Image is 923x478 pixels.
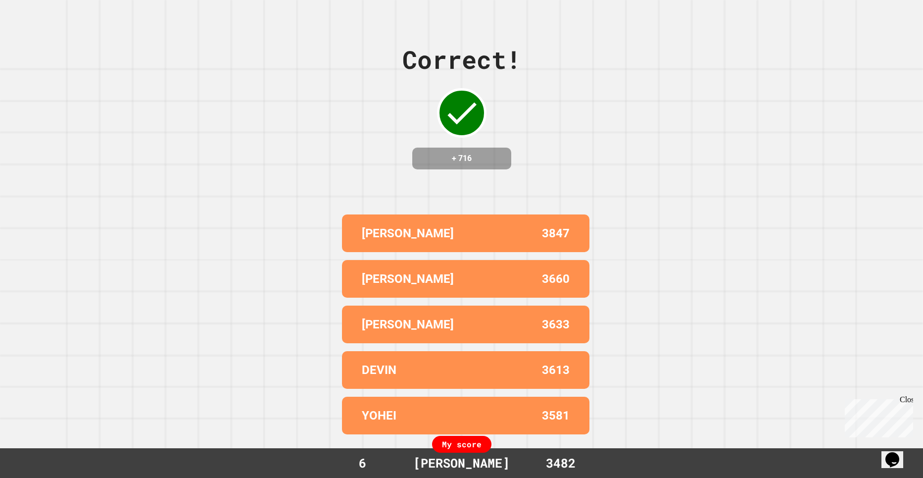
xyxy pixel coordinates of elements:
[362,316,454,333] p: [PERSON_NAME]
[881,438,913,468] iframe: chat widget
[326,454,400,473] div: 6
[362,407,396,425] p: YOHEI
[841,395,913,437] iframe: chat widget
[524,454,598,473] div: 3482
[542,224,570,242] p: 3847
[362,361,396,379] p: DEVIN
[542,361,570,379] p: 3613
[403,454,520,473] div: [PERSON_NAME]
[422,153,501,164] h4: + 716
[362,270,454,288] p: [PERSON_NAME]
[4,4,68,63] div: Chat with us now!Close
[432,436,491,453] div: My score
[542,270,570,288] p: 3660
[362,224,454,242] p: [PERSON_NAME]
[542,407,570,425] p: 3581
[542,316,570,333] p: 3633
[402,41,521,78] div: Correct!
